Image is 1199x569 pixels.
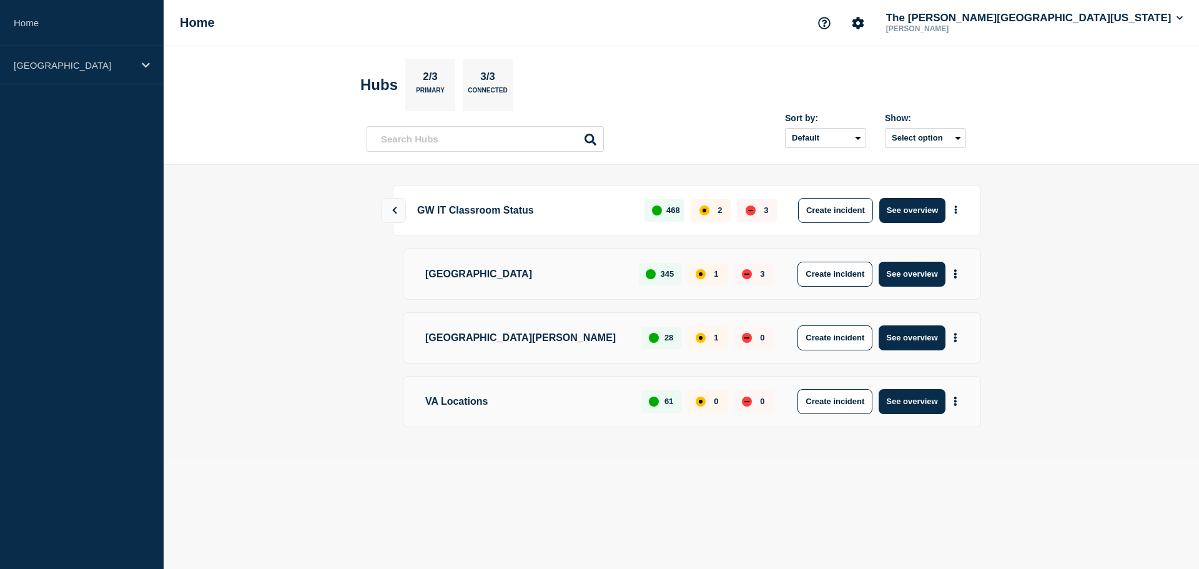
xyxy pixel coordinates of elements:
[879,389,945,414] button: See overview
[664,397,673,406] p: 61
[661,269,674,279] p: 345
[811,10,837,36] button: Support
[760,269,764,279] p: 3
[797,325,872,350] button: Create incident
[785,113,866,123] div: Sort by:
[947,326,964,349] button: More actions
[412,198,631,223] p: GW IT Classroom Status
[948,199,964,221] button: More actions
[742,333,752,343] div: down
[14,60,134,71] p: [GEOGRAPHIC_DATA]
[742,397,752,407] div: down
[947,262,964,285] button: More actions
[420,262,624,287] p: [GEOGRAPHIC_DATA]
[420,325,627,350] p: [GEOGRAPHIC_DATA][PERSON_NAME]
[885,128,966,148] button: Select option
[947,390,964,413] button: More actions
[699,205,709,215] div: affected
[420,389,627,414] p: VA Locations
[714,269,718,279] p: 1
[696,397,706,407] div: affected
[797,262,872,287] button: Create incident
[360,76,398,94] h2: Hubs
[879,262,945,287] button: See overview
[649,333,659,343] div: up
[742,269,752,279] div: down
[879,325,945,350] button: See overview
[845,10,871,36] button: Account settings
[884,12,1185,24] button: The [PERSON_NAME][GEOGRAPHIC_DATA][US_STATE]
[714,397,718,406] p: 0
[418,71,443,87] p: 2/3
[367,126,604,152] input: Search Hubs
[664,333,673,342] p: 28
[760,333,764,342] p: 0
[785,128,866,148] select: Sort by
[798,198,873,223] button: Create incident
[646,269,656,279] div: up
[714,333,718,342] p: 1
[180,16,215,30] h1: Home
[666,205,680,215] p: 468
[649,397,659,407] div: up
[797,389,872,414] button: Create incident
[696,333,706,343] div: affected
[879,198,945,223] button: See overview
[884,24,1014,33] p: [PERSON_NAME]
[652,205,662,215] div: up
[476,71,500,87] p: 3/3
[416,87,445,100] p: Primary
[760,397,764,406] p: 0
[885,113,966,123] div: Show:
[468,87,507,100] p: Connected
[696,269,706,279] div: affected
